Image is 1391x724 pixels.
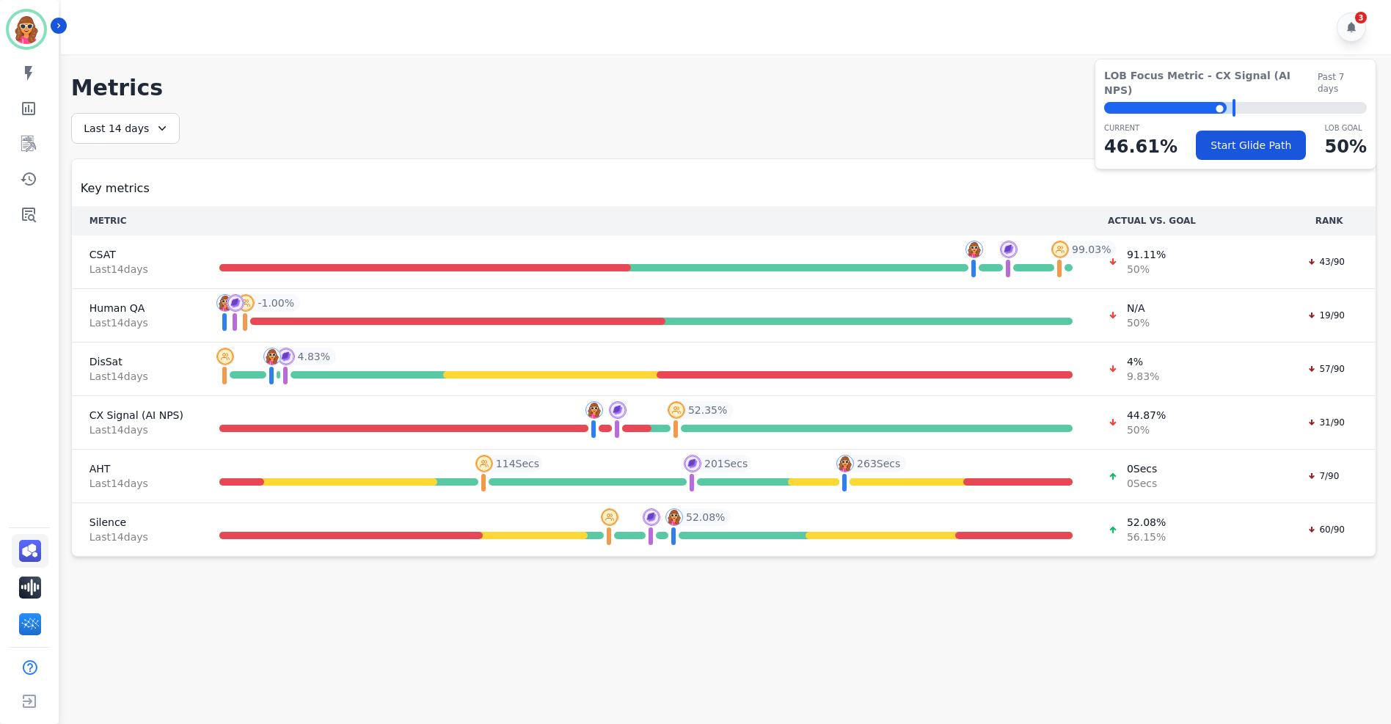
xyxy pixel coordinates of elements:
div: 7/90 [1300,469,1346,483]
img: profile-pic [216,294,234,312]
img: profile-pic [1051,241,1069,258]
p: 46.61 % [1104,134,1178,160]
img: profile-pic [277,348,295,365]
span: 4 % [1127,354,1159,369]
p: 50 % [1325,134,1367,160]
div: 3 [1355,12,1367,23]
div: 60/90 [1300,522,1352,537]
span: 263 Secs [857,456,900,471]
span: Human QA [90,301,185,315]
span: 0 Secs [1127,461,1157,476]
th: METRIC [72,206,202,235]
img: profile-pic [965,241,983,258]
img: profile-pic [684,455,701,472]
span: 52.08 % [686,510,725,524]
span: CX Signal (AI NPS) [90,408,185,423]
span: 52.08 % [1127,515,1166,530]
span: 52.35 % [688,403,727,417]
span: N/A [1127,301,1150,315]
th: RANK [1282,206,1376,235]
img: profile-pic [668,401,685,419]
span: AHT [90,461,185,476]
th: ACTUAL VS. GOAL [1090,206,1283,235]
span: 50 % [1127,423,1166,437]
span: 91.11 % [1127,247,1166,262]
span: 114 Secs [496,456,539,471]
span: 99.03 % [1072,242,1111,257]
div: 43/90 [1300,255,1352,269]
span: LOB Focus Metric - CX Signal (AI NPS) [1104,68,1318,98]
span: CSAT [90,247,185,262]
span: 201 Secs [704,456,748,471]
span: Last 14 day s [90,369,185,384]
img: profile-pic [643,508,660,526]
img: profile-pic [1000,241,1018,258]
span: 56.15 % [1127,530,1166,544]
div: 57/90 [1300,362,1352,376]
span: -1.00 % [258,296,294,310]
div: ⬤ [1104,102,1227,114]
span: 4.83 % [298,349,330,364]
span: Last 14 day s [90,476,185,491]
img: profile-pic [227,294,244,312]
p: LOB Goal [1325,123,1367,134]
span: 44.87 % [1127,408,1166,423]
span: Silence [90,515,185,530]
img: profile-pic [475,455,493,472]
div: 19/90 [1300,308,1352,323]
button: Start Glide Path [1196,131,1306,160]
span: Last 14 day s [90,530,185,544]
span: DisSat [90,354,185,369]
span: Key metrics [81,180,150,197]
span: 50 % [1127,262,1166,277]
img: Bordered avatar [9,12,44,47]
img: profile-pic [836,455,854,472]
span: Last 14 day s [90,262,185,277]
img: profile-pic [237,294,255,312]
img: profile-pic [665,508,683,526]
img: profile-pic [601,508,618,526]
span: 9.83 % [1127,369,1159,384]
span: 0 Secs [1127,476,1157,491]
span: Last 14 day s [90,423,185,437]
span: 50 % [1127,315,1150,330]
span: Past 7 days [1318,71,1367,95]
span: Last 14 day s [90,315,185,330]
img: profile-pic [585,401,603,419]
div: 31/90 [1300,415,1352,430]
img: profile-pic [263,348,281,365]
div: Last 14 days [71,113,180,144]
p: CURRENT [1104,123,1178,134]
img: profile-pic [216,348,234,365]
img: profile-pic [609,401,627,419]
h1: Metrics [71,75,1376,101]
